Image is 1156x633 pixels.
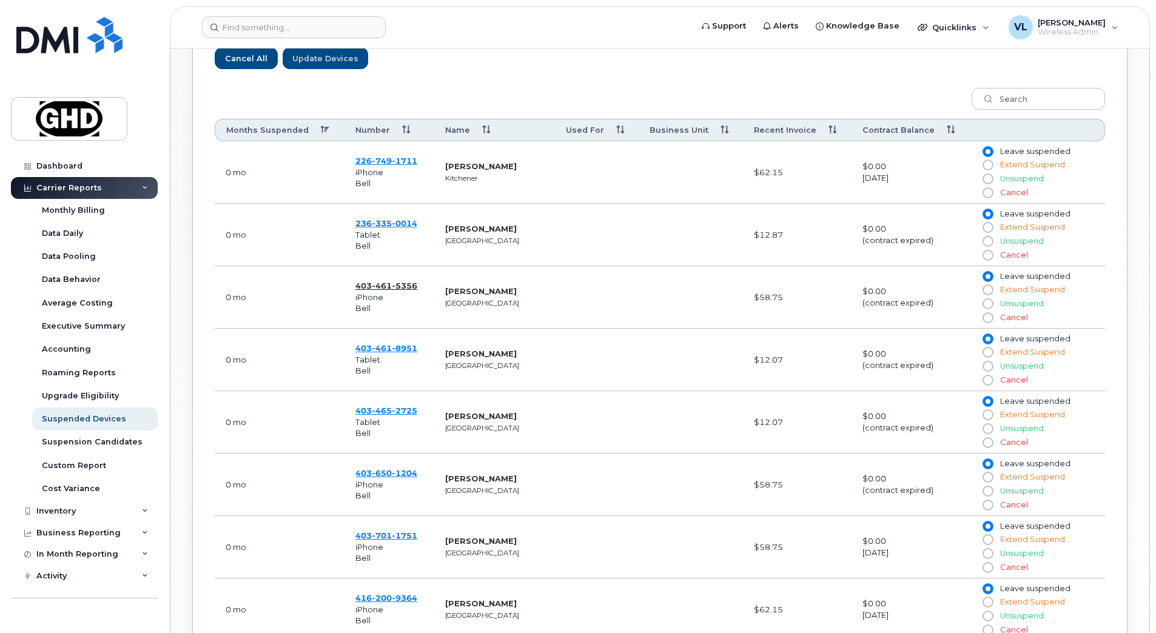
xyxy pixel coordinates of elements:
span: Leave suspended [1000,397,1070,406]
span: 403 [355,281,417,290]
input: Cancel [983,313,992,323]
span: Leave suspended [1000,209,1070,218]
span: Bell [355,553,371,563]
td: $12.07 [743,391,852,454]
strong: [PERSON_NAME] [445,598,517,608]
input: Extend Suspend [983,410,992,420]
input: Unsuspend [983,486,992,496]
span: Alerts [773,20,799,32]
strong: [PERSON_NAME] [445,224,517,233]
span: VL [1014,20,1027,35]
input: Cancel [983,250,992,260]
span: Unsuspend [1000,486,1044,495]
span: 416 [355,593,417,603]
span: Cancel [1000,438,1028,447]
span: 1751 [392,531,417,540]
span: Bell [355,428,371,438]
span: 403 [355,468,417,478]
span: iPhone [355,292,383,302]
span: 0014 [392,218,417,228]
td: $0.00 [852,516,971,578]
input: Extend Suspend [983,223,992,232]
td: August 26, 2025 00:17 [215,204,344,266]
input: Extend Suspend [983,285,992,295]
td: $0.00 [852,141,971,204]
span: Tablet [355,417,380,427]
span: Extend Suspend [1000,160,1065,169]
span: Leave suspended [1000,521,1070,531]
span: Unsuspend [1000,611,1044,620]
a: Alerts [754,14,807,38]
a: 4034615356 [355,281,417,290]
strong: [PERSON_NAME] [445,536,517,546]
input: Extend Suspend [983,160,992,170]
span: Cancel [1000,375,1028,384]
span: Update Devices [292,53,358,64]
span: Cancel [1000,313,1028,322]
span: Bell [355,178,371,188]
a: Knowledge Base [807,14,908,38]
span: Extend Suspend [1000,347,1065,357]
span: iPhone [355,605,383,614]
span: Wireless Admin [1038,27,1106,37]
span: iPhone [355,167,383,177]
span: Unsuspend [1000,361,1044,370]
span: 236 [355,218,417,228]
div: [DATE] [862,609,960,621]
td: $0.00 [852,391,971,454]
span: 403 [355,406,417,415]
th: Recent Invoice: activate to sort column ascending [743,119,852,141]
td: $58.75 [743,516,852,578]
td: $0.00 [852,454,971,516]
input: Extend Suspend [983,472,992,482]
td: 0 mo [215,266,344,329]
input: Cancel [983,438,992,447]
td: August 26, 2025 00:17 [215,516,344,578]
div: (contract expired) [862,297,960,309]
span: 8951 [392,343,417,353]
span: Cancel [1000,500,1028,509]
input: Cancel [983,375,992,385]
div: (contract expired) [862,484,960,496]
input: Leave suspended [983,584,992,594]
input: Unsuspend [983,611,992,621]
input: Leave suspended [983,334,992,344]
input: Leave suspended [983,397,992,406]
span: 403 [355,531,417,540]
iframe: Messenger Launcher [1103,580,1147,624]
span: 461 [372,343,392,353]
a: 4037011751 [355,531,417,540]
small: [GEOGRAPHIC_DATA] [445,236,519,245]
td: $0.00 [852,204,971,266]
span: 461 [372,281,392,290]
span: Cancel All [225,53,267,64]
td: $12.07 [743,329,852,391]
span: Extend Suspend [1000,223,1065,232]
span: Bell [355,615,371,625]
div: [DATE] [862,547,960,558]
input: Leave suspended [983,272,992,281]
input: Extend Suspend [983,347,992,357]
span: 465 [372,406,392,415]
td: $58.75 [743,266,852,329]
span: Bell [355,366,371,375]
span: Extend Suspend [1000,597,1065,606]
strong: [PERSON_NAME] [445,474,517,483]
div: (contract expired) [862,235,960,246]
input: Cancel [983,563,992,572]
div: (contract expired) [862,360,960,371]
span: Leave suspended [1000,584,1070,593]
button: Update Devices [283,47,368,69]
a: 4036501204 [355,468,417,478]
td: August 26, 2025 00:17 [215,391,344,454]
input: Find something... [202,16,386,38]
span: Cancel [1000,188,1028,197]
span: Extend Suspend [1000,410,1065,419]
th: Number: activate to sort column ascending [344,119,434,141]
input: Cancel [983,500,992,510]
input: Cancel [983,188,992,198]
th: Months Suspended: activate to sort column descending [215,119,344,141]
td: $58.75 [743,454,852,516]
span: iPhone [355,480,383,489]
span: Unsuspend [1000,549,1044,558]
